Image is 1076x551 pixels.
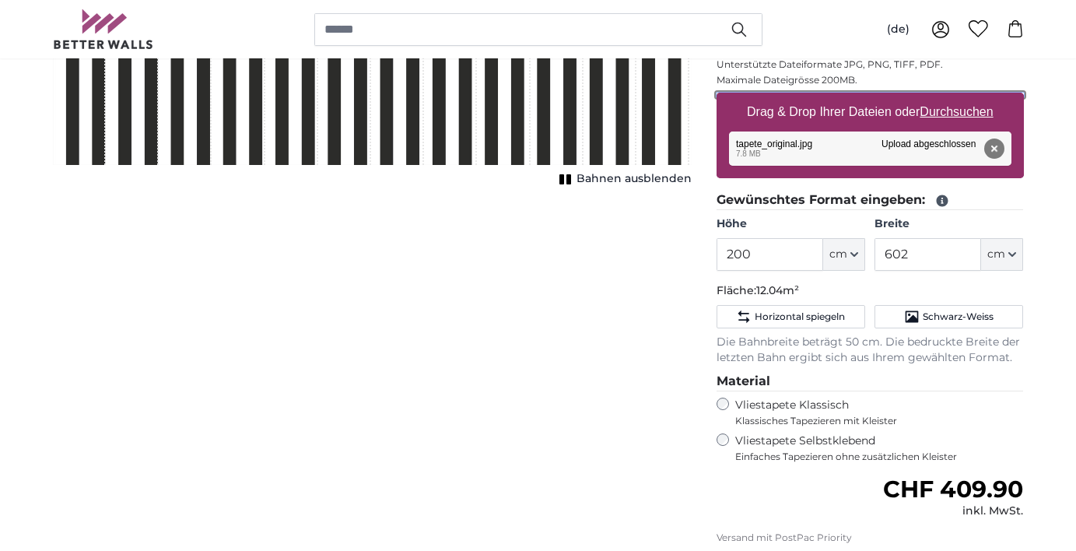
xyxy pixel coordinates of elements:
[923,311,994,323] span: Schwarz-Weiss
[735,398,1011,427] label: Vliestapete Klassisch
[756,283,799,297] span: 12.04m²
[717,335,1024,366] p: Die Bahnbreite beträgt 50 cm. Die bedruckte Breite der letzten Bahn ergibt sich aus Ihrem gewählt...
[717,283,1024,299] p: Fläche:
[735,415,1011,427] span: Klassisches Tapezieren mit Kleister
[717,216,865,232] label: Höhe
[717,305,865,328] button: Horizontal spiegeln
[717,58,1024,71] p: Unterstützte Dateiformate JPG, PNG, TIFF, PDF.
[735,451,1024,463] span: Einfaches Tapezieren ohne zusätzlichen Kleister
[874,305,1023,328] button: Schwarz-Weiss
[823,238,865,271] button: cm
[577,171,692,187] span: Bahnen ausblenden
[874,216,1023,232] label: Breite
[755,311,845,323] span: Horizontal spiegeln
[717,74,1024,86] p: Maximale Dateigrösse 200MB.
[829,247,847,262] span: cm
[735,433,1024,463] label: Vliestapete Selbstklebend
[555,168,692,190] button: Bahnen ausblenden
[53,9,154,49] img: Betterwalls
[987,247,1005,262] span: cm
[717,372,1024,391] legend: Material
[981,238,1023,271] button: cm
[741,97,1000,128] label: Drag & Drop Ihrer Dateien oder
[874,16,922,44] button: (de)
[883,504,1023,519] div: inkl. MwSt.
[717,191,1024,210] legend: Gewünschtes Format eingeben:
[920,105,993,118] u: Durchsuchen
[717,532,1024,544] p: Versand mit PostPac Priority
[883,475,1023,504] span: CHF 409.90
